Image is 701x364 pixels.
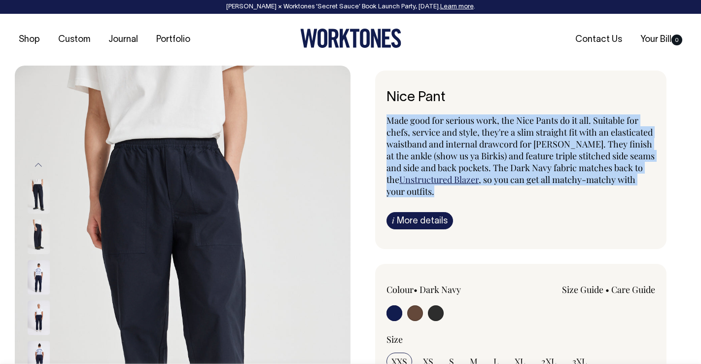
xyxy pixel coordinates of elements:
[105,32,142,48] a: Journal
[386,114,655,185] span: Made good for serious work, the Nice Pants do it all. Suitable for chefs, service and style, they...
[636,32,686,48] a: Your Bill0
[28,260,50,294] img: dark-navy
[386,212,453,229] a: iMore details
[392,215,394,225] span: i
[386,90,655,106] h6: Nice Pant
[414,284,418,295] span: •
[671,35,682,45] span: 0
[605,284,609,295] span: •
[28,219,50,254] img: dark-navy
[28,300,50,335] img: dark-navy
[386,284,494,295] div: Colour
[571,32,626,48] a: Contact Us
[31,154,46,176] button: Previous
[28,179,50,214] img: dark-navy
[54,32,94,48] a: Custom
[399,174,479,185] a: Unstructured Blazer
[152,32,194,48] a: Portfolio
[562,284,603,295] a: Size Guide
[15,32,44,48] a: Shop
[386,174,635,197] span: , so you can get all matchy-matchy with your outfits.
[420,284,461,295] label: Dark Navy
[10,3,691,10] div: [PERSON_NAME] × Worktones ‘Secret Sauce’ Book Launch Party, [DATE]. .
[611,284,655,295] a: Care Guide
[386,333,655,345] div: Size
[440,4,474,10] a: Learn more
